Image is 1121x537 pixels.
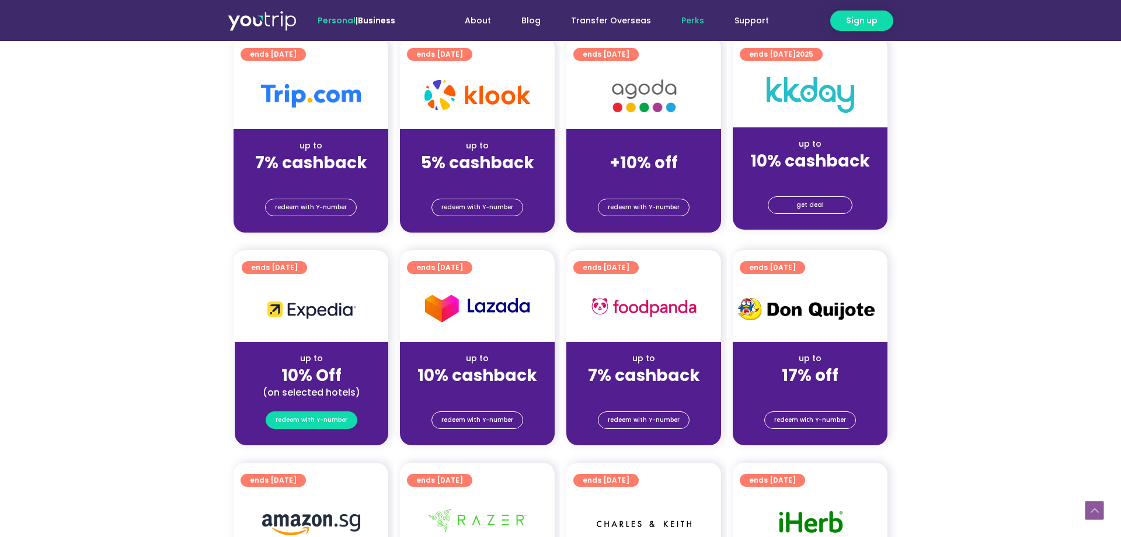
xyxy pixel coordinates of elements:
[846,15,878,27] span: Sign up
[417,364,537,387] strong: 10% cashback
[409,174,545,186] div: (for stays only)
[573,261,639,274] a: ends [DATE]
[742,138,878,150] div: up to
[441,412,513,428] span: redeem with Y-number
[576,352,712,365] div: up to
[588,364,700,387] strong: 7% cashback
[598,199,690,216] a: redeem with Y-number
[266,411,357,429] a: redeem with Y-number
[243,174,379,186] div: (for stays only)
[598,411,690,429] a: redeem with Y-number
[251,261,298,274] span: ends [DATE]
[241,474,306,487] a: ends [DATE]
[407,474,472,487] a: ends [DATE]
[576,386,712,399] div: (for stays only)
[265,199,357,216] a: redeem with Y-number
[573,48,639,61] a: ends [DATE]
[250,48,297,61] span: ends [DATE]
[796,49,813,59] span: 2025
[318,15,395,26] span: |
[416,48,463,61] span: ends [DATE]
[409,386,545,399] div: (for stays only)
[275,199,347,216] span: redeem with Y-number
[633,140,655,151] span: up to
[740,48,823,61] a: ends [DATE]2025
[416,474,463,487] span: ends [DATE]
[830,11,893,31] a: Sign up
[610,151,678,174] strong: +10% off
[244,386,379,399] div: (on selected hotels)
[742,352,878,365] div: up to
[450,10,506,32] a: About
[358,15,395,26] a: Business
[608,412,680,428] span: redeem with Y-number
[431,199,523,216] a: redeem with Y-number
[409,352,545,365] div: up to
[749,261,796,274] span: ends [DATE]
[409,140,545,152] div: up to
[583,474,629,487] span: ends [DATE]
[255,151,367,174] strong: 7% cashback
[764,411,856,429] a: redeem with Y-number
[407,261,472,274] a: ends [DATE]
[276,412,347,428] span: redeem with Y-number
[407,48,472,61] a: ends [DATE]
[243,140,379,152] div: up to
[740,261,805,274] a: ends [DATE]
[441,199,513,216] span: redeem with Y-number
[742,172,878,184] div: (for stays only)
[774,412,846,428] span: redeem with Y-number
[749,474,796,487] span: ends [DATE]
[782,364,838,387] strong: 17% off
[583,261,629,274] span: ends [DATE]
[573,474,639,487] a: ends [DATE]
[250,474,297,487] span: ends [DATE]
[556,10,666,32] a: Transfer Overseas
[242,261,307,274] a: ends [DATE]
[244,352,379,365] div: up to
[666,10,719,32] a: Perks
[750,150,870,172] strong: 10% cashback
[583,48,629,61] span: ends [DATE]
[796,197,824,213] span: get deal
[749,48,813,61] span: ends [DATE]
[416,261,463,274] span: ends [DATE]
[742,386,878,399] div: (for stays only)
[506,10,556,32] a: Blog
[740,474,805,487] a: ends [DATE]
[719,10,784,32] a: Support
[608,199,680,216] span: redeem with Y-number
[427,10,784,32] nav: Menu
[318,15,356,26] span: Personal
[241,48,306,61] a: ends [DATE]
[281,364,342,387] strong: 10% Off
[768,196,852,214] a: get deal
[421,151,534,174] strong: 5% cashback
[576,174,712,186] div: (for stays only)
[431,411,523,429] a: redeem with Y-number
